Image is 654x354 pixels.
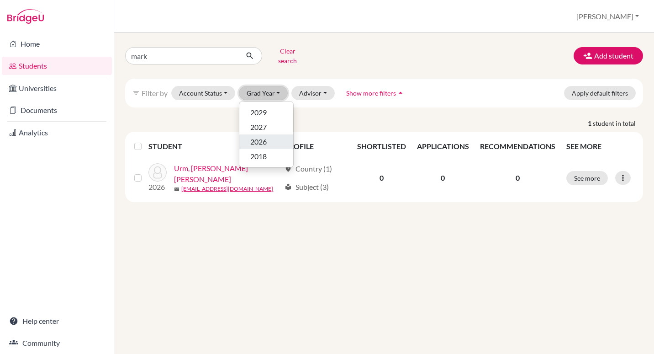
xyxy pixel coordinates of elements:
a: Urm, [PERSON_NAME] [PERSON_NAME] [174,163,280,185]
button: 2026 [239,134,293,149]
span: 2026 [250,136,267,147]
span: 2027 [250,122,267,133]
button: Show more filtersarrow_drop_up [338,86,413,100]
span: 2018 [250,151,267,162]
th: RECOMMENDATIONS [475,135,561,157]
span: Show more filters [346,89,396,97]
span: mail [174,187,179,192]
button: Clear search [262,44,313,68]
button: Advisor [291,86,335,100]
div: Grad Year [239,101,294,168]
img: Urm, Mark Elvis [148,163,167,182]
th: APPLICATIONS [411,135,475,157]
span: local_library [285,183,292,191]
th: STUDENT [148,135,279,157]
img: Bridge-U [7,9,44,24]
button: Add student [574,47,643,64]
input: Find student by name... [125,47,238,64]
div: Subject (3) [285,182,329,193]
a: Universities [2,79,112,97]
th: SHORTLISTED [352,135,411,157]
button: See more [566,171,608,185]
div: Country (1) [285,163,332,174]
a: Analytics [2,123,112,142]
button: 2027 [239,120,293,134]
a: Documents [2,101,112,119]
i: filter_list [132,89,140,97]
button: Apply default filters [564,86,636,100]
strong: 1 [588,118,593,128]
span: Filter by [142,89,168,97]
th: SEE MORE [561,135,639,157]
a: Help center [2,312,112,330]
p: 2026 [148,182,167,193]
a: Home [2,35,112,53]
button: [PERSON_NAME] [572,8,643,25]
a: [EMAIL_ADDRESS][DOMAIN_NAME] [181,185,273,193]
p: 0 [480,172,555,183]
button: 2029 [239,105,293,120]
th: PROFILE [279,135,352,157]
span: 2029 [250,107,267,118]
td: 0 [411,157,475,198]
span: student in total [593,118,643,128]
td: 0 [352,157,411,198]
a: Students [2,57,112,75]
span: location_on [285,165,292,172]
button: Grad Year [239,86,288,100]
button: 2018 [239,149,293,164]
i: arrow_drop_up [396,88,405,97]
button: Account Status [171,86,235,100]
a: Community [2,334,112,352]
